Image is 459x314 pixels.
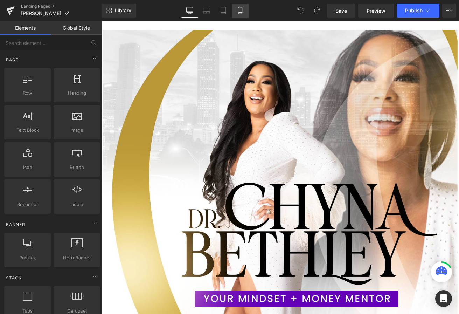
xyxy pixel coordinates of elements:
span: Separator [6,201,49,208]
button: More [442,4,456,18]
span: Liquid [56,201,98,208]
span: Stack [5,274,22,281]
a: Preview [358,4,394,18]
a: New Library [102,4,136,18]
div: Open Intercom Messenger [435,290,452,307]
span: Icon [6,164,49,171]
span: Button [56,164,98,171]
span: Row [6,89,49,97]
span: [PERSON_NAME] [21,11,61,16]
a: Landing Pages [21,4,102,9]
a: Laptop [198,4,215,18]
span: Save [335,7,347,14]
span: Publish [405,8,423,13]
span: Parallax [6,254,49,261]
span: Banner [5,221,26,228]
span: Image [56,127,98,134]
button: Redo [310,4,324,18]
button: Undo [293,4,307,18]
span: Heading [56,89,98,97]
button: Publish [397,4,439,18]
span: Hero Banner [56,254,98,261]
span: Library [115,7,131,14]
span: Text Block [6,127,49,134]
a: Mobile [232,4,249,18]
a: Global Style [51,21,102,35]
span: Base [5,56,19,63]
a: Desktop [181,4,198,18]
a: Tablet [215,4,232,18]
span: Preview [367,7,385,14]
